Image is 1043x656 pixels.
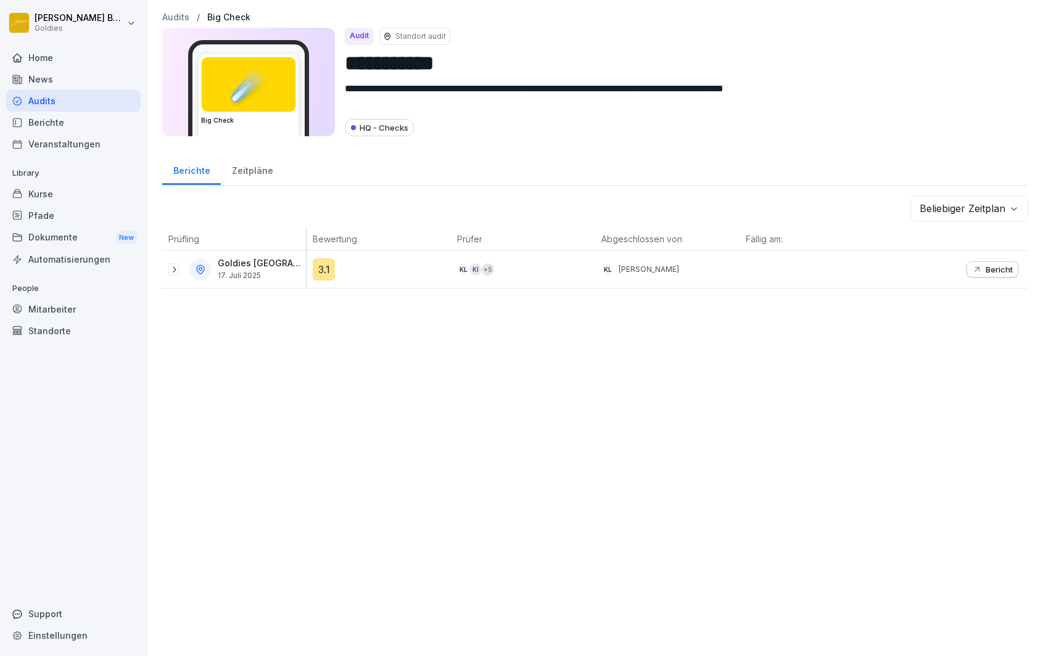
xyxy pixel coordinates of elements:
[116,231,137,245] div: New
[221,154,284,185] a: Zeitpläne
[6,226,141,249] a: DokumenteNew
[6,68,141,90] a: News
[6,298,141,320] a: Mitarbeiter
[6,163,141,183] p: Library
[6,90,141,112] a: Audits
[457,263,469,276] div: KL
[6,226,141,249] div: Dokumente
[6,205,141,226] a: Pfade
[218,258,303,269] p: Goldies [GEOGRAPHIC_DATA]
[967,261,1018,277] button: Bericht
[740,228,884,251] th: Fällig am:
[6,47,141,68] a: Home
[395,31,446,42] p: Standort audit
[986,264,1013,274] p: Bericht
[6,248,141,270] a: Automatisierungen
[6,625,141,646] a: Einstellungen
[619,264,679,275] p: [PERSON_NAME]
[469,263,482,276] div: KI
[197,12,200,23] p: /
[601,232,733,245] p: Abgeschlossen von
[6,112,141,133] a: Berichte
[162,12,189,23] a: Audits
[218,271,303,280] p: 17. Juli 2025
[201,116,296,125] h3: Big Check
[345,119,414,136] div: HQ - Checks
[6,183,141,205] a: Kurse
[451,228,595,251] th: Prüfer
[35,13,125,23] p: [PERSON_NAME] Buhren
[6,320,141,342] a: Standorte
[202,57,295,112] div: ☄️
[168,232,300,245] p: Prüfling
[207,12,250,23] a: Big Check
[482,263,494,276] div: + 5
[313,258,335,281] div: 3.1
[162,154,221,185] a: Berichte
[345,28,374,45] div: Audit
[313,232,445,245] p: Bewertung
[6,603,141,625] div: Support
[6,279,141,298] p: People
[6,133,141,155] a: Veranstaltungen
[35,24,125,33] p: Goldies
[601,263,614,276] div: KL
